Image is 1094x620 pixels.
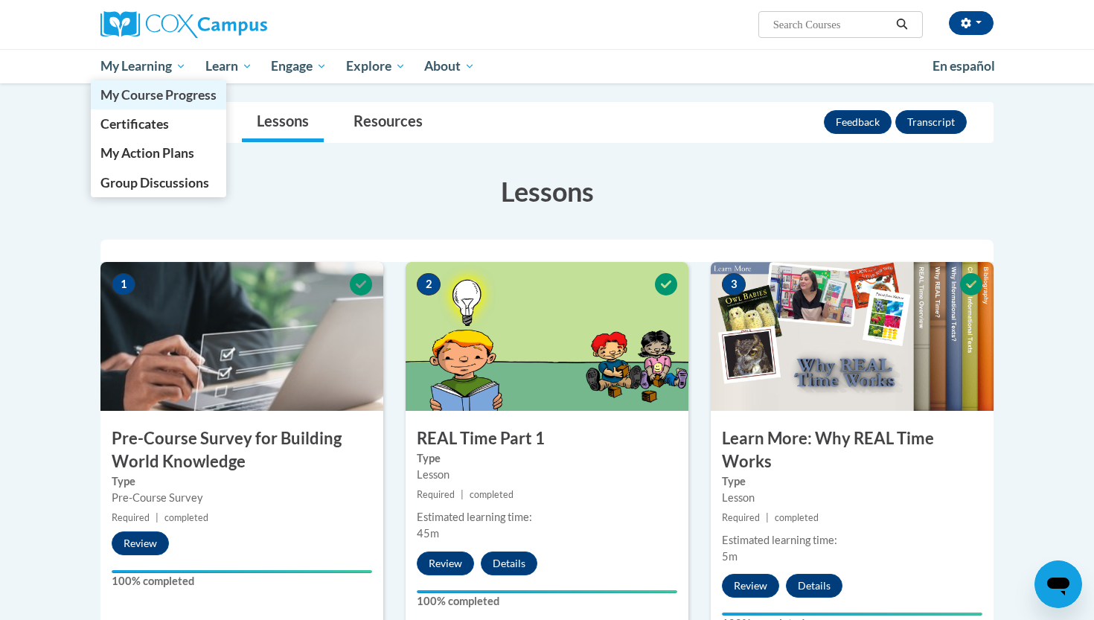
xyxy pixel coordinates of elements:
[417,450,677,467] label: Type
[271,57,327,75] span: Engage
[406,427,688,450] h3: REAL Time Part 1
[112,570,372,573] div: Your progress
[722,473,982,490] label: Type
[336,49,415,83] a: Explore
[196,49,262,83] a: Learn
[339,103,438,142] a: Resources
[481,552,537,575] button: Details
[711,262,994,411] img: Course Image
[100,11,383,38] a: Cox Campus
[417,467,677,483] div: Lesson
[722,574,779,598] button: Review
[112,531,169,555] button: Review
[722,613,982,616] div: Your progress
[112,490,372,506] div: Pre-Course Survey
[417,273,441,295] span: 2
[417,527,439,540] span: 45m
[417,552,474,575] button: Review
[100,262,383,411] img: Course Image
[949,11,994,35] button: Account Settings
[772,16,891,33] input: Search Courses
[100,87,217,103] span: My Course Progress
[406,262,688,411] img: Course Image
[100,145,194,161] span: My Action Plans
[417,509,677,525] div: Estimated learning time:
[100,427,383,473] h3: Pre-Course Survey for Building World Knowledge
[786,574,842,598] button: Details
[415,49,485,83] a: About
[100,173,994,210] h3: Lessons
[91,80,226,109] a: My Course Progress
[824,110,892,134] button: Feedback
[91,109,226,138] a: Certificates
[112,273,135,295] span: 1
[891,16,913,33] button: Search
[722,550,738,563] span: 5m
[766,512,769,523] span: |
[242,103,324,142] a: Lessons
[112,512,150,523] span: Required
[923,51,1005,82] a: En español
[417,593,677,610] label: 100% completed
[78,49,1016,83] div: Main menu
[91,138,226,167] a: My Action Plans
[205,57,252,75] span: Learn
[417,489,455,500] span: Required
[100,116,169,132] span: Certificates
[261,49,336,83] a: Engage
[156,512,159,523] span: |
[775,512,819,523] span: completed
[895,110,967,134] button: Transcript
[424,57,475,75] span: About
[722,532,982,549] div: Estimated learning time:
[346,57,406,75] span: Explore
[100,57,186,75] span: My Learning
[470,489,514,500] span: completed
[711,427,994,473] h3: Learn More: Why REAL Time Works
[461,489,464,500] span: |
[91,168,226,197] a: Group Discussions
[1034,560,1082,608] iframe: Button to launch messaging window
[722,490,982,506] div: Lesson
[722,512,760,523] span: Required
[100,175,209,191] span: Group Discussions
[933,58,995,74] span: En español
[91,49,196,83] a: My Learning
[417,590,677,593] div: Your progress
[722,273,746,295] span: 3
[164,512,208,523] span: completed
[100,11,267,38] img: Cox Campus
[112,573,372,589] label: 100% completed
[112,473,372,490] label: Type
